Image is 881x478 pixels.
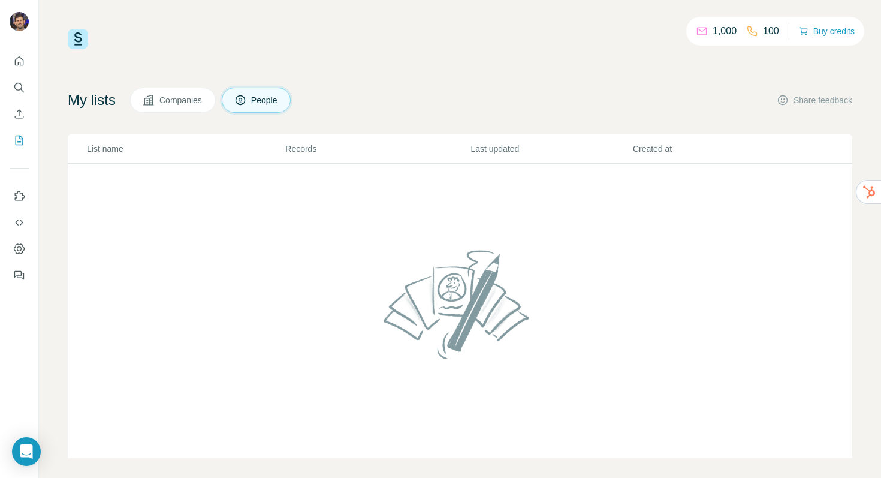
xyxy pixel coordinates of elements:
button: My lists [10,130,29,151]
img: Surfe Logo [68,29,88,49]
img: Avatar [10,12,29,31]
p: Created at [633,143,793,155]
p: Last updated [470,143,631,155]
button: Use Surfe on LinkedIn [10,185,29,207]
span: People [251,94,279,106]
p: 1,000 [713,24,737,38]
img: No lists found [379,240,542,368]
p: Records [285,143,469,155]
p: 100 [763,24,779,38]
button: Dashboard [10,238,29,260]
button: Share feedback [777,94,852,106]
p: List name [87,143,284,155]
h4: My lists [68,91,116,110]
button: Quick start [10,50,29,72]
span: Companies [159,94,203,106]
button: Feedback [10,264,29,286]
button: Use Surfe API [10,212,29,233]
button: Buy credits [799,23,855,40]
div: Open Intercom Messenger [12,437,41,466]
button: Enrich CSV [10,103,29,125]
button: Search [10,77,29,98]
